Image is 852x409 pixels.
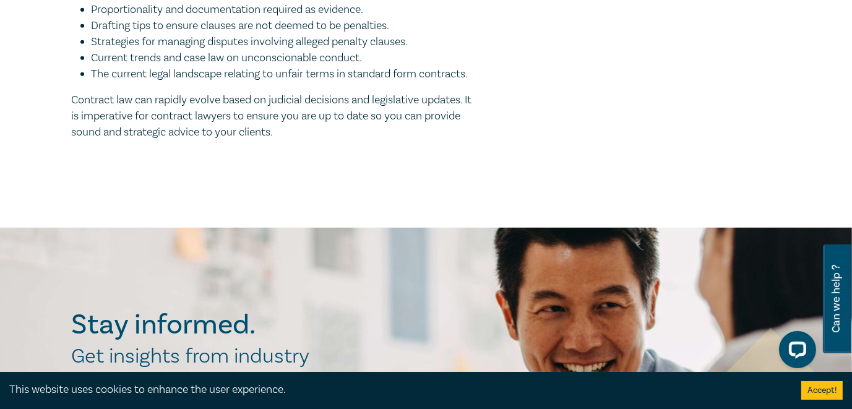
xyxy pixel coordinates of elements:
li: Proportionality and documentation required as evidence. [92,2,480,18]
div: This website uses cookies to enhance the user experience. [9,382,783,398]
iframe: LiveChat chat widget [769,326,821,378]
li: Current trends and case law on unconscionable conduct. [92,50,480,66]
p: Contract law can rapidly evolve based on judicial decisions and legislative updates. It is impera... [72,92,480,140]
li: The current legal landscape relating to unfair terms in standard form contracts. [92,66,480,82]
h2: Stay informed. [72,309,364,341]
li: Strategies for managing disputes involving alleged penalty clauses. [92,34,480,50]
button: Accept cookies [801,381,843,400]
span: Can we help ? [830,252,842,346]
li: Drafting tips to ensure clauses are not deemed to be penalties. [92,18,480,34]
